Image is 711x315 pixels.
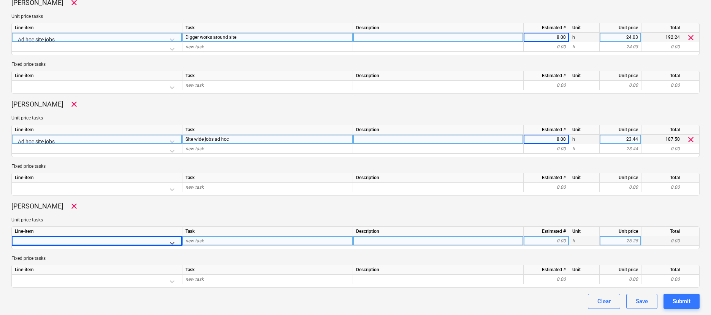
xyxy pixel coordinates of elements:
div: Task [182,173,353,183]
div: Estimated # [524,265,569,275]
p: Unit price tasks [11,13,700,20]
div: 0.00 [527,275,566,284]
span: Remove worker [70,202,79,211]
div: Description [353,173,524,183]
div: Unit price [600,125,641,135]
div: Line-item [12,265,182,275]
div: Description [353,227,524,236]
div: 24.03 [603,33,638,42]
span: Remove worker [70,100,79,109]
div: Unit price [600,227,641,236]
p: [PERSON_NAME] [11,202,63,211]
div: 187.50 [641,135,683,144]
span: new task [185,238,204,243]
div: Total [641,125,683,135]
span: clear [686,135,695,144]
div: Save [636,296,648,306]
div: 23.44 [603,144,638,154]
span: new task [185,277,204,282]
span: Site wide jobs ad hoc [185,137,229,142]
div: Total [641,23,683,33]
div: Unit [569,125,600,135]
div: Unit price [600,173,641,183]
div: 0.00 [603,275,638,284]
button: Save [626,294,657,309]
div: Line-item [12,125,182,135]
span: new task [185,44,204,49]
div: Estimated # [524,227,569,236]
div: Line-item [12,23,182,33]
div: 24.03 [603,42,638,52]
span: Digger works around site [185,35,236,40]
div: Unit price [600,23,641,33]
p: [PERSON_NAME] [11,100,63,109]
div: Estimated # [524,173,569,183]
div: Unit [569,71,600,81]
div: 8.00 [527,135,566,144]
div: h [569,236,600,246]
div: Task [182,23,353,33]
div: Line-item [12,71,182,81]
div: 0.00 [641,42,683,52]
p: Fixed price tasks [11,61,700,68]
div: Unit price [600,71,641,81]
div: Unit [569,265,600,275]
div: h [569,33,600,42]
button: Submit [663,294,700,309]
span: new task [185,146,204,151]
div: 0.00 [603,183,638,192]
div: 0.00 [527,42,566,52]
div: Description [353,265,524,275]
div: Description [353,125,524,135]
div: 0.00 [527,183,566,192]
div: h [569,144,600,154]
div: h [569,42,600,52]
div: Total [641,265,683,275]
div: Task [182,125,353,135]
div: Description [353,23,524,33]
span: clear [686,33,695,42]
div: Submit [673,296,690,306]
div: 0.00 [527,144,566,154]
div: Task [182,265,353,275]
div: 0.00 [603,81,638,90]
div: h [569,135,600,144]
div: 0.00 [527,81,566,90]
button: Clear [588,294,620,309]
div: Estimated # [524,125,569,135]
div: 0.00 [641,144,683,154]
div: 23.44 [603,135,638,144]
p: Fixed price tasks [11,255,700,262]
div: Estimated # [524,23,569,33]
div: 192.24 [641,33,683,42]
div: 0.00 [641,236,683,246]
div: 26.25 [603,236,638,246]
div: Total [641,227,683,236]
div: Clear [597,296,611,306]
div: Task [182,227,353,236]
p: Unit price tasks [11,217,700,223]
span: new task [185,83,204,88]
div: Line-item [12,173,182,183]
div: 0.00 [641,275,683,284]
div: Total [641,173,683,183]
div: 0.00 [527,236,566,246]
span: new task [185,185,204,190]
div: 8.00 [527,33,566,42]
div: Unit [569,173,600,183]
p: Fixed price tasks [11,163,700,170]
div: Task [182,71,353,81]
div: Total [641,71,683,81]
div: 0.00 [641,183,683,192]
div: Unit [569,23,600,33]
div: Line-item [12,227,182,236]
div: Unit price [600,265,641,275]
div: Estimated # [524,71,569,81]
p: Unit price tasks [11,115,700,121]
div: Description [353,71,524,81]
div: 0.00 [641,81,683,90]
div: Unit [569,227,600,236]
